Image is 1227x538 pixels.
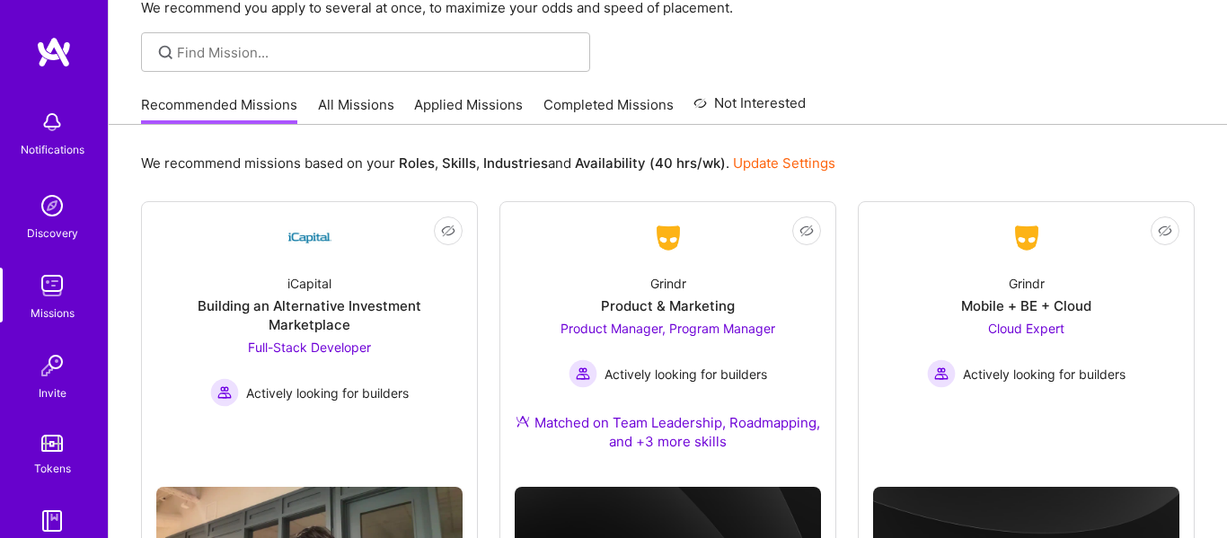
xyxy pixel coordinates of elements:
[543,95,674,125] a: Completed Missions
[287,274,331,293] div: iCapital
[650,274,686,293] div: Grindr
[41,435,63,452] img: tokens
[34,188,70,224] img: discovery
[515,413,821,451] div: Matched on Team Leadership, Roadmapping, and +3 more skills
[318,95,394,125] a: All Missions
[483,154,548,172] b: Industries
[647,222,690,254] img: Company Logo
[31,304,75,322] div: Missions
[39,384,66,402] div: Invite
[414,95,523,125] a: Applied Missions
[515,216,821,472] a: Company LogoGrindrProduct & MarketingProduct Manager, Program Manager Actively looking for builde...
[141,154,835,172] p: We recommend missions based on your , , and .
[155,42,176,63] i: icon SearchGrey
[733,154,835,172] a: Update Settings
[441,224,455,238] i: icon EyeClosed
[156,296,463,334] div: Building an Alternative Investment Marketplace
[575,154,726,172] b: Availability (40 hrs/wk)
[288,216,331,260] img: Company Logo
[693,93,806,125] a: Not Interested
[210,378,239,407] img: Actively looking for builders
[399,154,435,172] b: Roles
[601,296,735,315] div: Product & Marketing
[36,36,72,68] img: logo
[156,216,463,472] a: Company LogoiCapitalBuilding an Alternative Investment MarketplaceFull-Stack Developer Actively l...
[34,348,70,384] img: Invite
[961,296,1091,315] div: Mobile + BE + Cloud
[988,321,1064,336] span: Cloud Expert
[569,359,597,388] img: Actively looking for builders
[442,154,476,172] b: Skills
[1158,224,1172,238] i: icon EyeClosed
[246,384,409,402] span: Actively looking for builders
[27,224,78,243] div: Discovery
[516,414,530,428] img: Ateam Purple Icon
[141,95,297,125] a: Recommended Missions
[561,321,775,336] span: Product Manager, Program Manager
[21,140,84,159] div: Notifications
[927,359,956,388] img: Actively looking for builders
[177,43,577,62] input: Find Mission...
[873,216,1179,430] a: Company LogoGrindrMobile + BE + CloudCloud Expert Actively looking for buildersActively looking f...
[605,365,767,384] span: Actively looking for builders
[34,104,70,140] img: bell
[1009,274,1045,293] div: Grindr
[34,268,70,304] img: teamwork
[1005,222,1048,254] img: Company Logo
[248,340,371,355] span: Full-Stack Developer
[799,224,814,238] i: icon EyeClosed
[34,459,71,478] div: Tokens
[963,365,1125,384] span: Actively looking for builders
